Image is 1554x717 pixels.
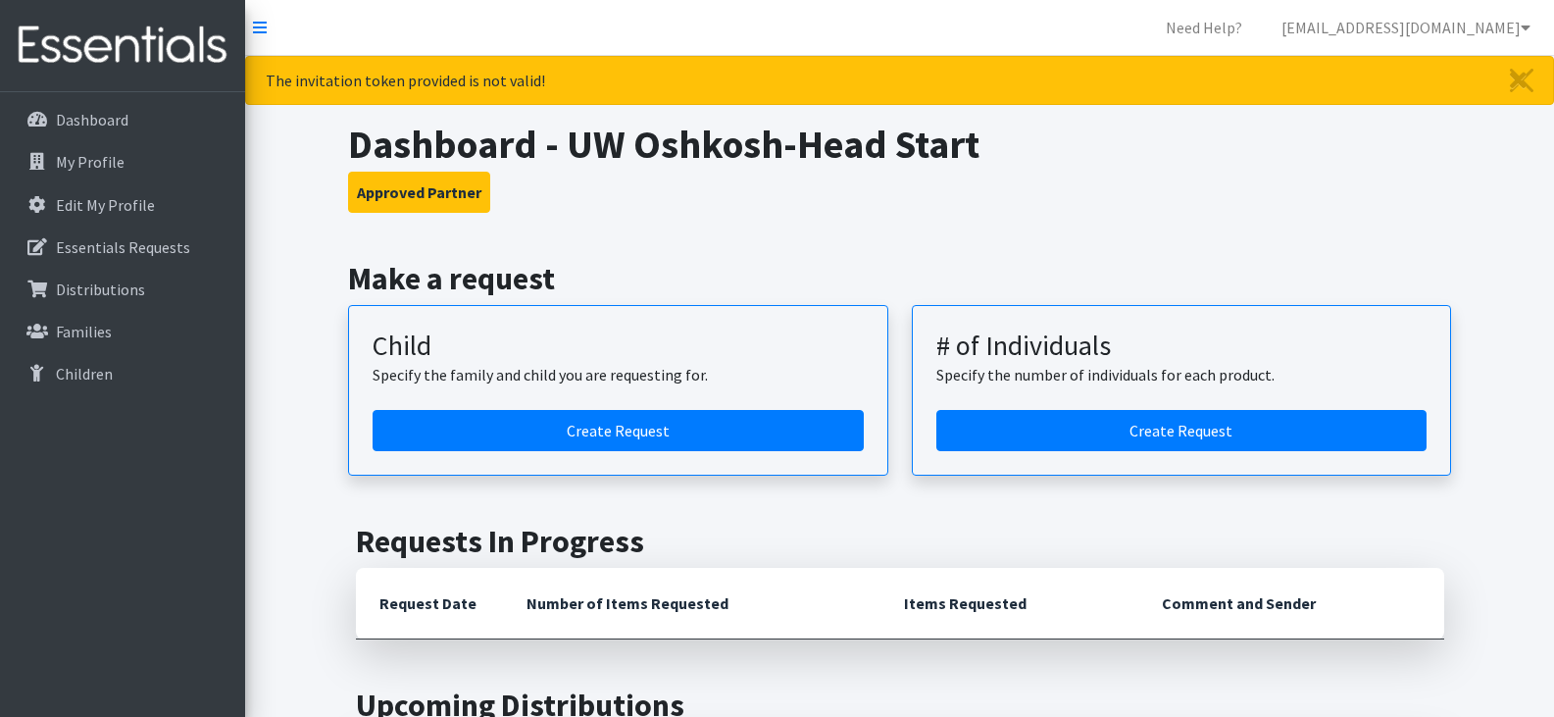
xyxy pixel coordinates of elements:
[936,363,1428,386] p: Specify the number of individuals for each product.
[8,270,237,309] a: Distributions
[8,312,237,351] a: Families
[8,354,237,393] a: Children
[348,260,1451,297] h2: Make a request
[348,121,1451,168] h1: Dashboard - UW Oshkosh-Head Start
[245,56,1554,105] div: The invitation token provided is not valid!
[373,363,864,386] p: Specify the family and child you are requesting for.
[8,13,237,78] img: HumanEssentials
[8,228,237,267] a: Essentials Requests
[373,410,864,451] a: Create a request for a child or family
[503,568,881,640] th: Number of Items Requested
[1490,57,1553,104] a: Close
[56,152,125,172] p: My Profile
[373,330,864,363] h3: Child
[56,364,113,384] p: Children
[56,322,112,341] p: Families
[56,280,145,299] p: Distributions
[348,172,490,213] button: Approved Partner
[56,237,190,257] p: Essentials Requests
[1138,568,1443,640] th: Comment and Sender
[936,330,1428,363] h3: # of Individuals
[356,568,503,640] th: Request Date
[1150,8,1258,47] a: Need Help?
[8,142,237,181] a: My Profile
[880,568,1138,640] th: Items Requested
[936,410,1428,451] a: Create a request by number of individuals
[56,110,128,129] p: Dashboard
[8,100,237,139] a: Dashboard
[356,523,1444,560] h2: Requests In Progress
[8,185,237,225] a: Edit My Profile
[1266,8,1546,47] a: [EMAIL_ADDRESS][DOMAIN_NAME]
[56,195,155,215] p: Edit My Profile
